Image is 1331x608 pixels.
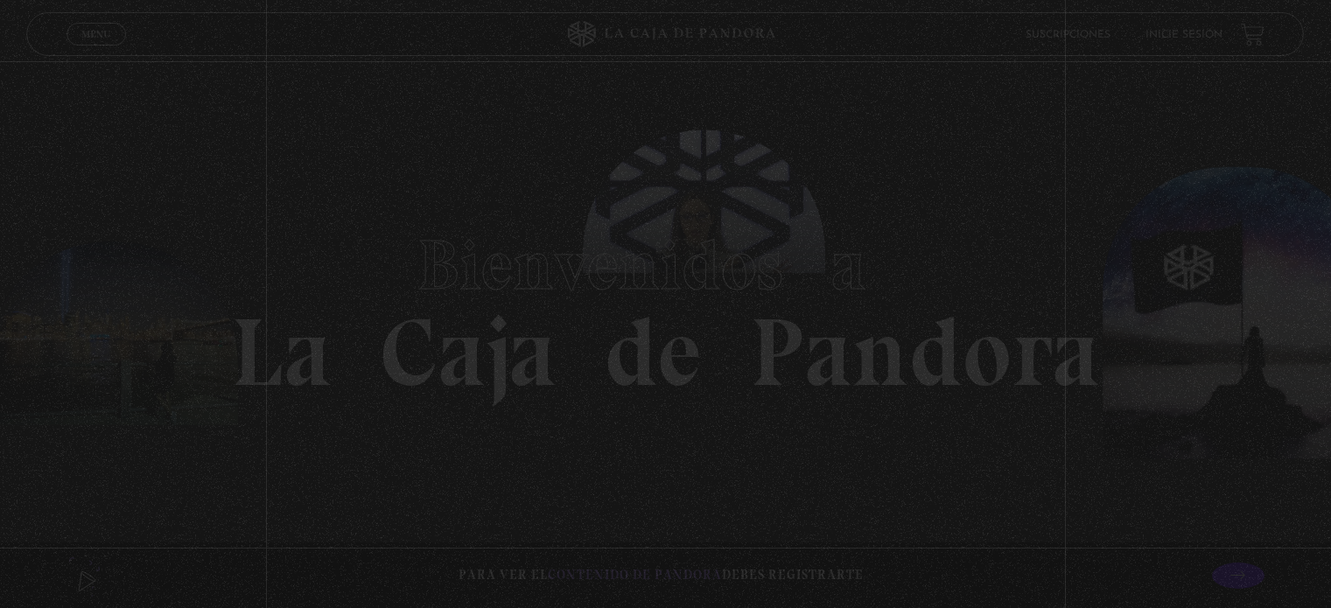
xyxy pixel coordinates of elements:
span: Bienvenidos a [417,223,914,307]
a: Inicie sesión [1146,30,1223,40]
span: Menu [82,29,111,39]
span: Cerrar [76,44,117,56]
h1: La Caja de Pandora [231,208,1100,401]
span: contenido de Pandora [548,567,722,583]
p: Para ver el debes registrarte [459,563,864,587]
a: Suscripciones [1026,30,1111,40]
a: View your shopping cart [1241,22,1264,45]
